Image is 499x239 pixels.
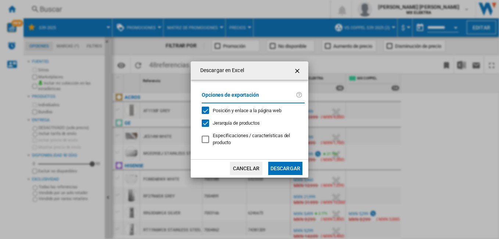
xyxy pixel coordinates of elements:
ng-md-icon: getI18NText('BUTTONS.CLOSE_DIALOG') [294,67,302,75]
div: Solo se aplica a la Visión Categoría [213,132,305,146]
md-checkbox: Jerarquía de productos [202,120,299,127]
span: Jerarquía de productos [213,120,260,126]
button: Descargar [268,162,302,175]
h4: Descargar en Excel [197,67,244,74]
button: getI18NText('BUTTONS.CLOSE_DIALOG') [291,63,305,78]
label: Opciones de exportación [202,91,296,104]
button: Cancelar [230,162,262,175]
span: Especificaciones / características del producto [213,133,290,145]
md-checkbox: Posición y enlace a la página web [202,107,299,114]
span: Posición y enlace a la página web [213,108,281,113]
